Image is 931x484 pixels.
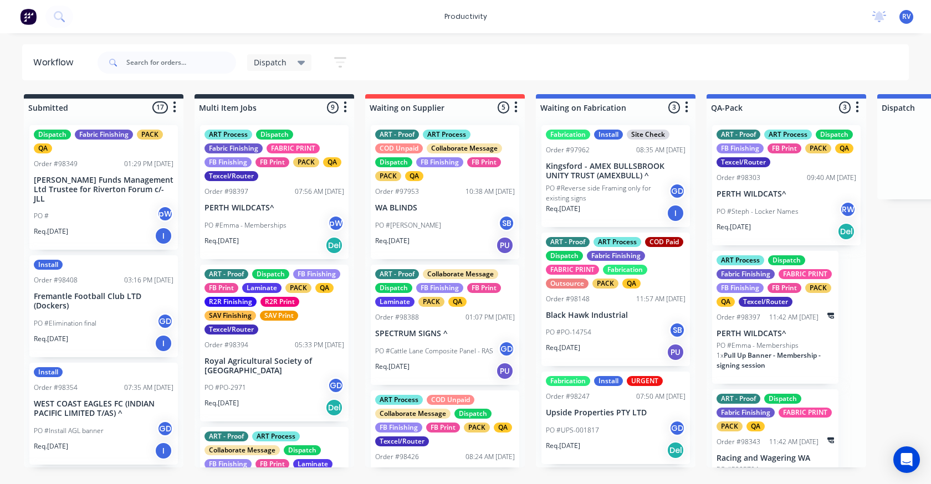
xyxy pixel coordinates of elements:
div: FB Print [467,157,501,167]
div: GD [669,420,686,436]
div: PU [496,362,514,380]
div: Dispatch [375,283,412,293]
div: Fabric Finishing [587,251,645,261]
div: ART - ProofART ProcessCOD UnpaidCollaborate MessageDispatchFB FinishingFB PrintPACKQAOrder #97953... [371,125,519,259]
div: QA [835,143,853,153]
div: FB Finishing [416,283,463,293]
div: ART - Proof [204,269,248,279]
div: FabricationInstallSite CheckOrder #9796208:35 AM [DATE]Kingsford - AMEX BULLSBROOK UNITY TRUST (A... [541,125,690,227]
div: ART - ProofART ProcessCOD PaidDispatchFabric FinishingFABRIC PRINTFabricationOutsourcePACKQAOrder... [541,233,690,367]
div: Dispatch [768,255,805,265]
div: Site Check [627,130,669,140]
div: QA [717,297,735,307]
div: QA [323,157,341,167]
div: Texcel/Router [739,297,792,307]
div: FB Finishing [717,283,764,293]
div: Laminate [375,297,415,307]
div: Texcel/Router [204,325,258,334]
div: productivity [439,8,493,25]
div: COD Unpaid [427,395,474,405]
div: Texcel/Router [717,157,770,167]
div: PU [667,343,684,361]
div: Fabrication [546,130,590,140]
div: Fabric Finishing [75,130,133,140]
div: ART Process [252,431,300,441]
span: Dispatch [254,56,287,68]
div: 07:50 AM [DATE] [636,392,686,401]
p: Royal Agricultural Society of [GEOGRAPHIC_DATA] [204,357,344,375]
div: Open Intercom Messenger [893,446,920,473]
div: URGENT [627,376,663,386]
div: 09:40 AM [DATE] [807,173,856,183]
div: Collaborate Message [427,143,502,153]
div: I [667,204,684,222]
p: WA BLINDS [375,203,515,213]
div: pW [328,215,344,231]
div: 01:29 PM [DATE] [124,159,173,169]
div: Order #98343 [717,437,760,447]
p: Upside Properties PTY LTD [546,408,686,418]
div: Dispatch [546,251,583,261]
p: PO #Cattle Lane Composite Panel - RAS [375,346,493,356]
div: Order #97962 [546,145,590,155]
div: GD [328,377,344,394]
div: ART - ProofCollaborate MessageDispatchFB FinishingFB PrintLaminatePACKQAOrder #9838801:07 PM [DAT... [371,265,519,385]
div: ART Process [594,237,641,247]
div: RW [840,201,856,218]
div: Order #98349 [34,159,78,169]
div: pW [157,205,173,222]
div: FABRIC PRINT [779,269,832,279]
div: 03:16 PM [DATE] [124,275,173,285]
div: FB Print [426,423,460,432]
p: PO #Steph - Locker Names [717,207,799,217]
div: FB Finishing [416,157,463,167]
p: [PERSON_NAME] Funds Management Ltd Trustee for Riverton Forum c/- JLL [34,176,173,203]
p: PO #PO-2971 [204,383,246,393]
div: 10:38 AM [DATE] [465,187,515,197]
p: Req. [DATE] [34,334,68,344]
p: PERTH WILDCATS^ [717,189,856,199]
div: ART Process [423,130,470,140]
div: ART Process [204,130,252,140]
div: FB Print [768,143,801,153]
div: Outsource [546,279,589,289]
div: 05:33 PM [DATE] [295,340,344,350]
p: PO #Emma - Memberships [717,341,799,351]
div: ART Process [764,130,812,140]
div: Order #97953 [375,187,419,197]
p: Racing and Wagering WA [717,454,834,463]
div: QA [448,297,467,307]
p: Req. [DATE] [546,441,580,451]
div: FabricationInstallURGENTOrder #9824707:50 AM [DATE]Upside Properties PTY LTDPO #UPS-001817GDReq.[... [541,372,690,464]
div: Del [837,223,855,240]
div: 11:57 AM [DATE] [636,294,686,304]
div: I [155,334,172,352]
div: QA [405,171,423,181]
div: GD [157,313,173,329]
div: I [155,442,172,460]
div: ART - Proof [546,237,590,247]
p: Req. [DATE] [34,441,68,451]
div: Dispatch [375,157,412,167]
div: Laminate [293,459,332,469]
div: Install [594,130,623,140]
div: Dispatch [34,130,71,140]
div: InstallOrder #9840803:16 PM [DATE]Fremantle Football Club LTD (Dockers)PO #Elimination finalGDReq... [29,255,178,357]
p: WEST COAST EAGLES FC (INDIAN PACIFIC LIMITED T/AS) ^ [34,399,173,418]
div: Fabrication [603,265,647,275]
div: 01:07 PM [DATE] [465,312,515,322]
p: PO # [34,211,49,221]
div: ART Process [717,255,764,265]
div: Workflow [33,56,79,69]
div: InstallOrder #9835407:35 AM [DATE]WEST COAST EAGLES FC (INDIAN PACIFIC LIMITED T/AS) ^PO #Install... [29,363,178,465]
p: Req. [DATE] [375,236,410,246]
div: QA [746,421,765,431]
p: Req. [DATE] [204,236,239,246]
div: GD [498,341,515,357]
div: Collaborate Message [423,269,498,279]
div: DispatchFabric FinishingPACKQAOrder #9834901:29 PM [DATE][PERSON_NAME] Funds Management Ltd Trust... [29,125,178,250]
span: Pull Up Banner - Membership - signing session [717,351,821,370]
div: Del [667,441,684,459]
div: 07:35 AM [DATE] [124,383,173,393]
div: Order #98408 [34,275,78,285]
